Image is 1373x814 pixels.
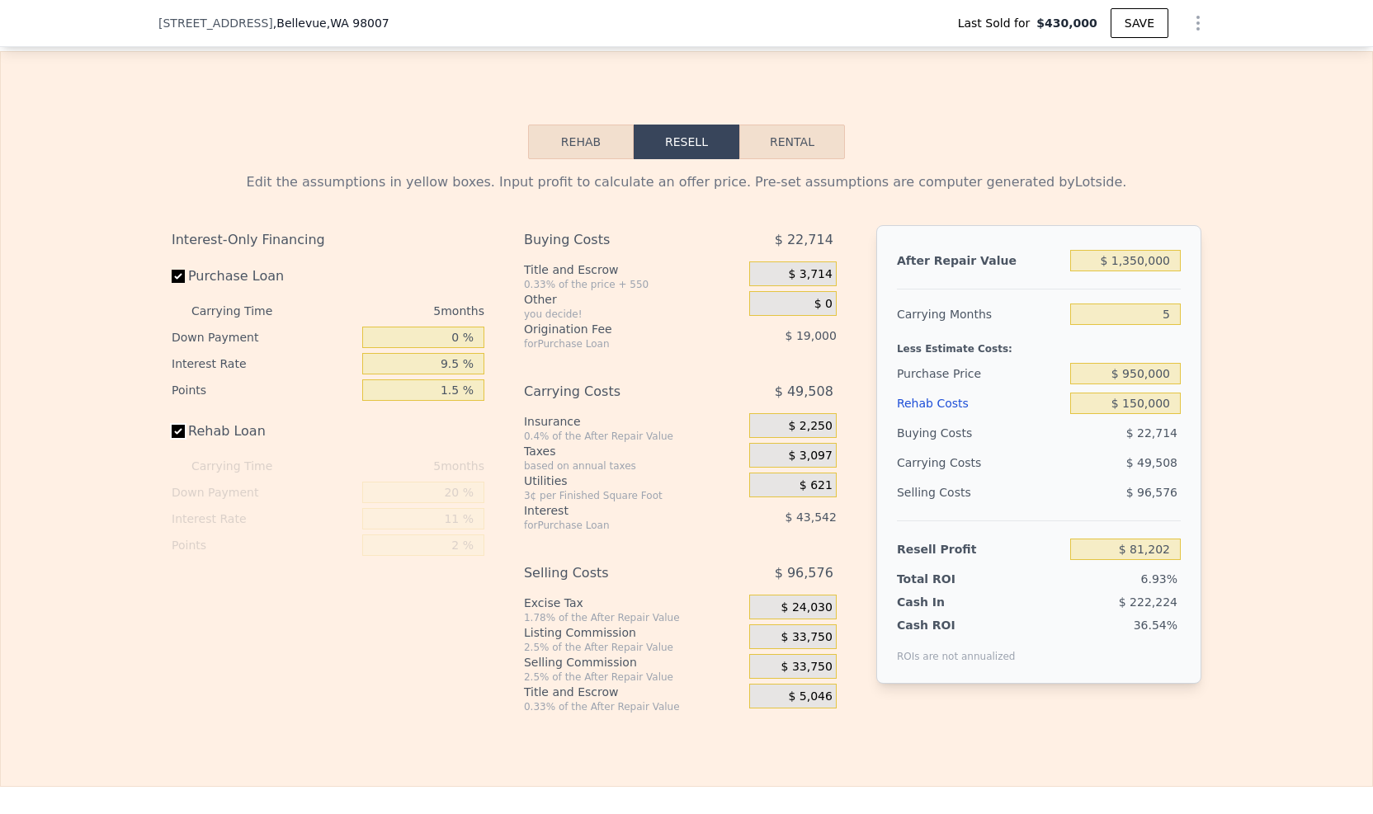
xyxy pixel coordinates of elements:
[786,329,837,342] span: $ 19,000
[524,624,743,641] div: Listing Commission
[528,125,634,159] button: Rehab
[1134,619,1177,632] span: 36.54%
[524,337,708,351] div: for Purchase Loan
[897,594,1000,610] div: Cash In
[897,571,1000,587] div: Total ROI
[172,261,356,291] label: Purchase Loan
[897,617,1016,633] div: Cash ROI
[1126,456,1177,469] span: $ 49,508
[788,419,832,434] span: $ 2,250
[524,684,743,700] div: Title and Escrow
[524,225,708,255] div: Buying Costs
[524,489,743,502] div: 3¢ per Finished Square Foot
[172,479,356,506] div: Down Payment
[781,660,833,675] span: $ 33,750
[172,532,356,558] div: Points
[524,700,743,713] div: 0.33% of the After Repair Value
[897,388,1064,418] div: Rehab Costs
[781,630,833,645] span: $ 33,750
[524,473,743,489] div: Utilities
[172,416,356,446] label: Rehab Loan
[897,359,1064,388] div: Purchase Price
[897,534,1064,564] div: Resell Profit
[897,418,1064,448] div: Buying Costs
[524,670,743,684] div: 2.5% of the After Repair Value
[524,595,743,611] div: Excise Tax
[1126,426,1177,440] span: $ 22,714
[524,519,708,532] div: for Purchase Loan
[172,377,356,403] div: Points
[897,299,1064,329] div: Carrying Months
[1126,486,1177,499] span: $ 96,576
[305,298,484,324] div: 5 months
[788,689,832,704] span: $ 5,046
[897,246,1064,275] div: After Repair Value
[524,377,708,407] div: Carrying Costs
[524,654,743,670] div: Selling Commission
[524,459,743,473] div: based on annual taxes
[524,443,743,459] div: Taxes
[897,478,1064,507] div: Selling Costs
[958,15,1037,31] span: Last Sold for
[191,453,299,479] div: Carrying Time
[897,633,1016,663] div: ROIs are not annualized
[327,16,389,30] span: , WA 98007
[524,502,708,519] div: Interest
[1182,7,1215,40] button: Show Options
[634,125,739,159] button: Resell
[524,278,743,291] div: 0.33% of the price + 550
[1141,572,1177,586] span: 6.93%
[273,15,389,31] span: , Bellevue
[739,125,845,159] button: Rental
[786,511,837,524] span: $ 43,542
[775,558,833,588] span: $ 96,576
[172,506,356,532] div: Interest Rate
[814,297,833,312] span: $ 0
[158,15,273,31] span: [STREET_ADDRESS]
[524,413,743,430] div: Insurance
[788,267,832,282] span: $ 3,714
[172,225,484,255] div: Interest-Only Financing
[775,225,833,255] span: $ 22,714
[524,558,708,588] div: Selling Costs
[897,448,1000,478] div: Carrying Costs
[172,351,356,377] div: Interest Rate
[524,611,743,624] div: 1.78% of the After Repair Value
[1111,8,1168,38] button: SAVE
[191,298,299,324] div: Carrying Time
[172,172,1201,192] div: Edit the assumptions in yellow boxes. Input profit to calculate an offer price. Pre-set assumptio...
[524,261,743,278] div: Title and Escrow
[524,641,743,654] div: 2.5% of the After Repair Value
[788,449,832,463] span: $ 3,097
[800,478,833,493] span: $ 621
[524,291,743,308] div: Other
[1119,595,1177,609] span: $ 222,224
[775,377,833,407] span: $ 49,508
[172,270,185,283] input: Purchase Loan
[305,453,484,479] div: 5 months
[524,430,743,443] div: 0.4% of the After Repair Value
[1036,15,1097,31] span: $430,000
[781,600,833,615] span: $ 24,030
[172,324,356,351] div: Down Payment
[897,329,1181,359] div: Less Estimate Costs:
[524,321,708,337] div: Origination Fee
[524,308,743,321] div: you decide!
[172,425,185,438] input: Rehab Loan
